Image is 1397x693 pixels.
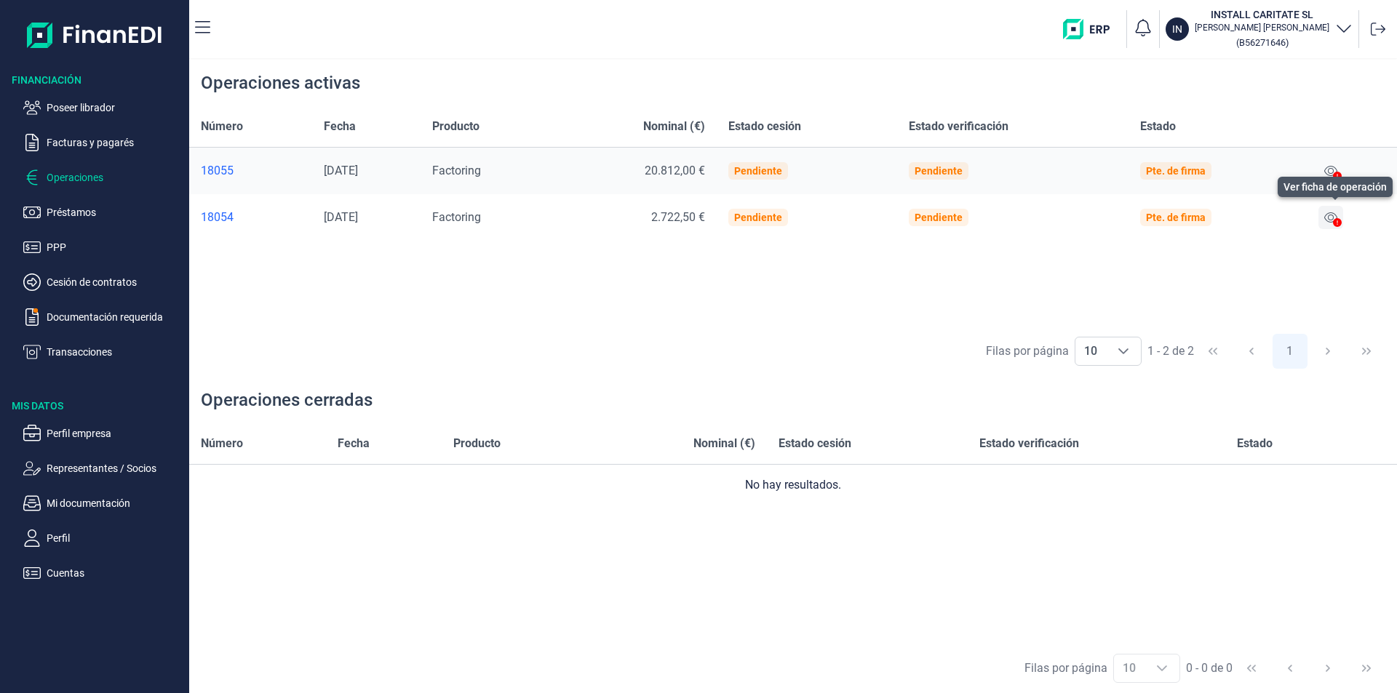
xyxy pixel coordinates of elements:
div: Filas por página [1024,660,1107,677]
button: Last Page [1349,334,1384,369]
p: Cuentas [47,564,183,582]
p: Documentación requerida [47,308,183,326]
span: Factoring [432,210,481,224]
button: Transacciones [23,343,183,361]
button: PPP [23,239,183,256]
span: Fecha [338,435,370,452]
span: Estado verificación [909,118,1008,135]
span: Número [201,118,243,135]
img: erp [1063,19,1121,39]
p: Perfil [47,529,183,547]
button: Cesión de contratos [23,273,183,291]
div: Pendiente [734,212,782,223]
button: Facturas y pagarés [23,134,183,151]
div: Pendiente [915,165,963,177]
div: Operaciones cerradas [201,388,373,412]
button: First Page [1234,651,1269,686]
a: 18054 [201,210,301,225]
p: PPP [47,239,183,256]
small: Copiar cif [1236,37,1289,48]
span: Producto [432,118,479,135]
span: Estado cesión [779,435,851,452]
p: Perfil empresa [47,425,183,442]
div: Pendiente [734,165,782,177]
p: Representantes / Socios [47,460,183,477]
div: Pte. de firma [1146,212,1206,223]
button: Next Page [1310,651,1345,686]
span: Producto [453,435,501,452]
div: Operaciones activas [201,71,360,95]
div: [DATE] [324,210,409,225]
button: Operaciones [23,169,183,186]
p: Poseer librador [47,99,183,116]
button: First Page [1195,334,1230,369]
div: Choose [1106,337,1141,365]
span: Estado cesión [728,118,801,135]
span: 20.812,00 € [645,164,705,177]
span: Número [201,435,243,452]
button: Poseer librador [23,99,183,116]
div: Filas por página [986,343,1069,360]
button: Perfil empresa [23,425,183,442]
button: Préstamos [23,204,183,221]
span: 2.722,50 € [651,210,705,224]
button: Representantes / Socios [23,460,183,477]
span: 1 - 2 de 2 [1147,345,1194,357]
span: Fecha [324,118,356,135]
span: Nominal (€) [693,435,755,452]
div: Choose [1145,654,1179,682]
span: Factoring [432,164,481,177]
button: Next Page [1310,334,1345,369]
div: Pte. de firma [1146,165,1206,177]
button: Page 1 [1273,334,1308,369]
p: Facturas y pagarés [47,134,183,151]
button: Cuentas [23,564,183,582]
button: Last Page [1349,651,1384,686]
p: Cesión de contratos [47,273,183,291]
span: Estado [1237,435,1273,452]
button: Previous Page [1273,651,1308,686]
p: [PERSON_NAME] [PERSON_NAME] [1195,22,1329,33]
h3: INSTALL CARITATE SL [1195,7,1329,22]
div: [DATE] [324,164,409,178]
button: ININSTALL CARITATE SL[PERSON_NAME] [PERSON_NAME](B56271646) [1166,7,1353,51]
p: Préstamos [47,204,183,221]
button: Mi documentación [23,494,183,512]
button: Perfil [23,529,183,547]
button: Documentación requerida [23,308,183,326]
p: Operaciones [47,169,183,186]
div: Pendiente [915,212,963,223]
span: 10 [1075,337,1106,365]
span: Nominal (€) [643,118,705,135]
button: Previous Page [1234,334,1269,369]
img: Logo de aplicación [27,12,163,58]
span: Estado verificación [979,435,1079,452]
p: Mi documentación [47,494,183,512]
p: IN [1172,22,1182,36]
div: No hay resultados. [201,476,1385,494]
span: Estado [1140,118,1176,135]
p: Transacciones [47,343,183,361]
a: 18055 [201,164,301,178]
span: 0 - 0 de 0 [1186,662,1233,674]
